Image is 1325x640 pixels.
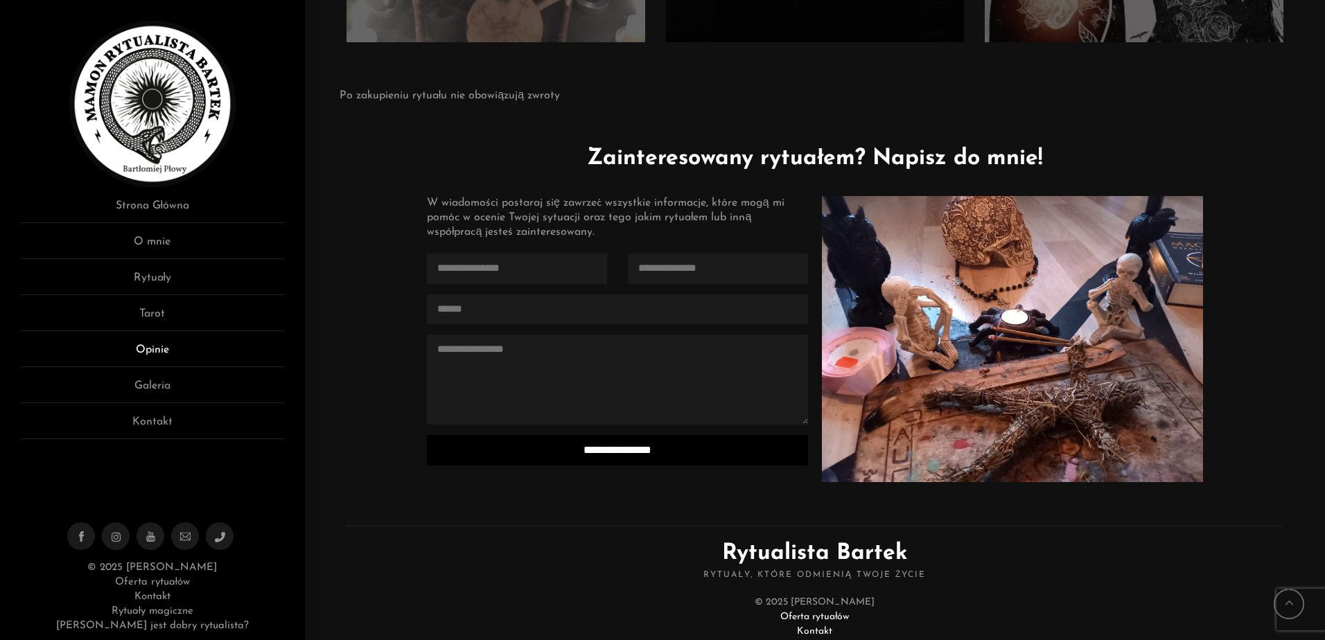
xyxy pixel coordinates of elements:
h1: Zainteresowany rytuałem? Napisz do mnie! [427,142,1203,175]
a: Kontakt [21,414,284,439]
a: Tarot [21,305,284,331]
img: Rytualista Bartek [69,21,236,187]
a: Oferta rytuałów [115,577,190,587]
p: Po zakupieniu rytuału nie obowiązują zwroty [340,87,560,104]
span: Rytuały, które odmienią Twoje życie [346,570,1283,581]
a: [PERSON_NAME] jest dobry rytualista? [56,621,249,631]
h2: Rytualista Bartek [346,526,1283,581]
form: Contact form [427,254,808,498]
a: Oferta rytuałów [780,612,849,622]
a: Strona Główna [21,197,284,223]
div: W wiadomości postaraj się zawrzeć wszystkie informacje, które mogą mi pomóc w ocenie Twojej sytua... [427,196,808,240]
a: Rytuały magiczne [112,606,193,616]
a: Kontakt [134,592,170,602]
a: Rytuały [21,269,284,295]
a: Opinie [21,341,284,367]
a: O mnie [21,233,284,259]
a: Kontakt [797,626,832,637]
a: Galeria [21,377,284,403]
